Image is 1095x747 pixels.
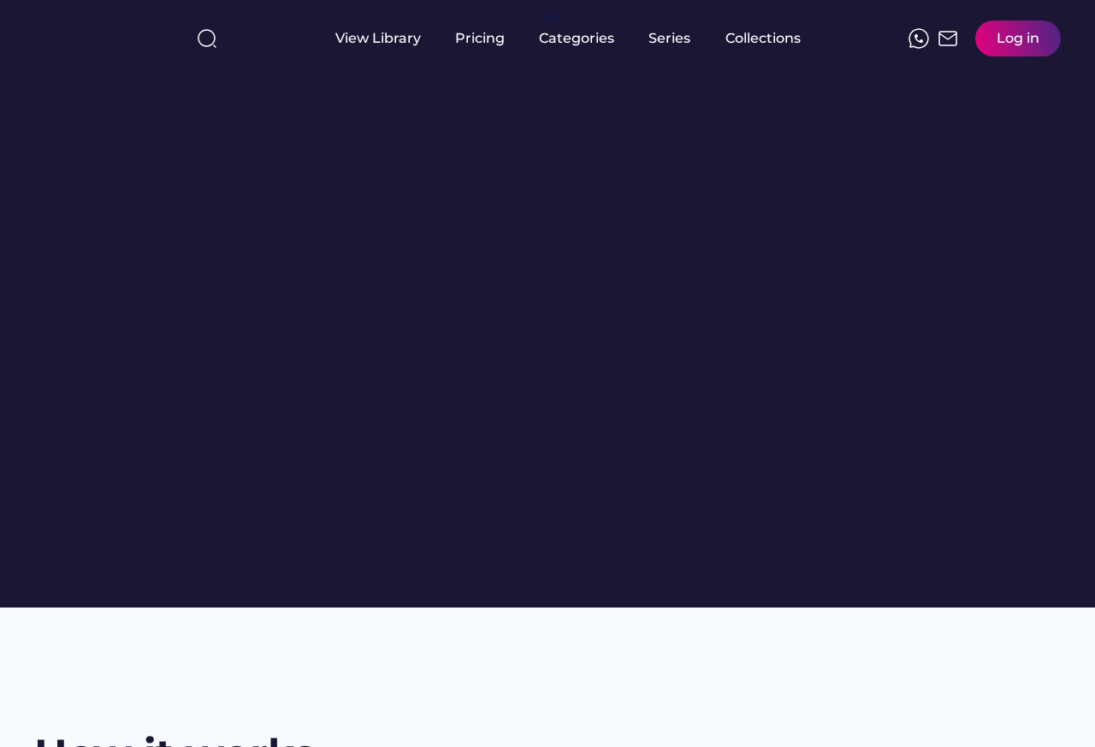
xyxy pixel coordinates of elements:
[34,19,169,54] img: yH5BAEAAAAALAAAAAABAAEAAAIBRAA7
[539,9,561,26] div: fvck
[909,28,929,49] img: meteor-icons_whatsapp%20%281%29.svg
[725,29,801,48] div: Collections
[938,28,958,49] img: Frame%2051.svg
[648,29,691,48] div: Series
[997,29,1039,48] div: Log in
[197,28,217,49] img: search-normal%203.svg
[539,29,614,48] div: Categories
[455,29,505,48] div: Pricing
[335,29,421,48] div: View Library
